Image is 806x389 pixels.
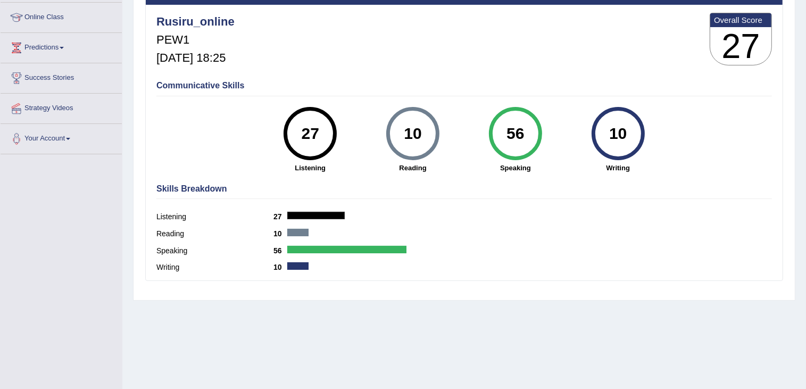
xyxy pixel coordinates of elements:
label: Speaking [156,245,273,256]
h3: 27 [710,27,771,65]
b: 10 [273,229,287,238]
label: Reading [156,228,273,239]
a: Strategy Videos [1,94,122,120]
div: 10 [393,111,432,156]
strong: Listening [264,163,356,173]
a: Online Class [1,3,122,29]
h4: Skills Breakdown [156,184,772,194]
label: Listening [156,211,273,222]
a: Success Stories [1,63,122,90]
div: 10 [599,111,637,156]
b: 10 [273,263,287,271]
h4: Communicative Skills [156,81,772,90]
strong: Reading [367,163,459,173]
b: 27 [273,212,287,221]
strong: Writing [572,163,664,173]
h5: PEW1 [156,34,235,46]
a: Predictions [1,33,122,60]
b: Overall Score [714,15,768,24]
div: 56 [496,111,535,156]
div: 27 [291,111,330,156]
strong: Speaking [469,163,561,173]
a: Your Account [1,124,122,151]
b: 56 [273,246,287,255]
h5: [DATE] 18:25 [156,52,235,64]
h4: Rusiru_online [156,15,235,28]
label: Writing [156,262,273,273]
